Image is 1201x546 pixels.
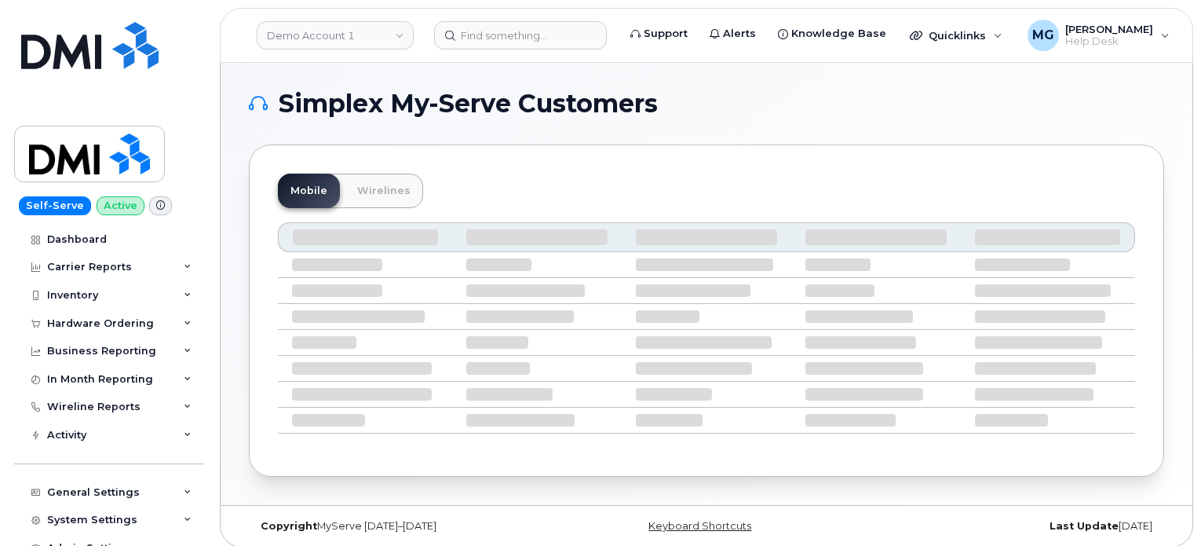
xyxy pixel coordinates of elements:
[1050,520,1119,532] strong: Last Update
[249,520,554,533] div: MyServe [DATE]–[DATE]
[261,520,317,532] strong: Copyright
[279,92,658,115] span: Simplex My-Serve Customers
[859,520,1164,533] div: [DATE]
[345,174,423,208] a: Wirelines
[278,174,340,208] a: Mobile
[648,520,751,532] a: Keyboard Shortcuts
